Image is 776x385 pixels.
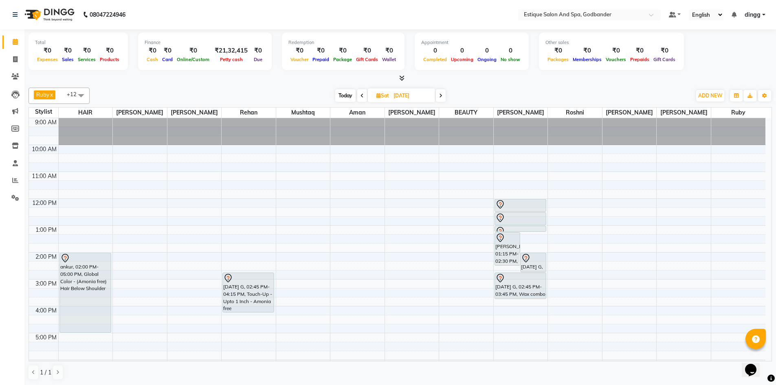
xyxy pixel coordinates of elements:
div: Redemption [288,39,398,46]
span: Completed [421,57,449,62]
span: Roshni [548,108,602,118]
div: ₹0 [35,46,60,55]
div: Appointment [421,39,522,46]
span: [PERSON_NAME] [657,108,711,118]
div: 0 [475,46,499,55]
span: [PERSON_NAME] [385,108,439,118]
span: Prepaids [628,57,651,62]
span: Package [331,57,354,62]
div: 4:00 PM [34,306,58,315]
span: Prepaid [310,57,331,62]
div: 0 [499,46,522,55]
span: Gift Cards [354,57,380,62]
a: x [49,91,53,98]
div: Finance [145,39,265,46]
span: Expenses [35,57,60,62]
div: 2:00 PM [34,253,58,261]
div: [PERSON_NAME], 01:15 PM-02:30 PM, Advance Facial - Agelock'S -Youthful Facial [495,233,520,265]
span: No show [499,57,522,62]
div: [DATE] G, 02:45 PM-04:15 PM, Touch-Up - Upto 1 Inch - Amonia free [223,273,274,312]
span: Ongoing [475,57,499,62]
span: [PERSON_NAME] [113,108,167,118]
div: [PERSON_NAME], 12:30 PM-01:00 PM, International Wax - Full Legs [495,213,546,225]
div: ₹0 [628,46,651,55]
span: [PERSON_NAME] [602,108,657,118]
span: Aman [330,108,385,118]
span: Wallet [380,57,398,62]
div: [PERSON_NAME], 12:00 PM-12:30 PM, International Wax - Full Arms [495,199,546,211]
div: ₹0 [380,46,398,55]
span: mushtaq [276,108,330,118]
div: ₹0 [331,46,354,55]
div: 3:00 PM [34,279,58,288]
span: +12 [67,91,83,97]
span: Online/Custom [175,57,211,62]
div: 10:00 AM [30,145,58,154]
div: ₹0 [160,46,175,55]
span: Ruby [711,108,765,118]
div: 1:00 PM [34,226,58,234]
div: ₹21,32,415 [211,46,251,55]
div: 0 [449,46,475,55]
span: Card [160,57,175,62]
img: logo [21,3,77,26]
div: ₹0 [98,46,121,55]
div: [PERSON_NAME], 01:00 PM-01:15 PM, International Wax - Under Arms [495,226,546,231]
span: Today [335,89,356,102]
span: Services [76,57,98,62]
div: Total [35,39,121,46]
span: Upcoming [449,57,475,62]
div: ₹0 [651,46,677,55]
div: ₹0 [310,46,331,55]
div: ₹0 [145,46,160,55]
div: ₹0 [175,46,211,55]
span: [PERSON_NAME] [167,108,222,118]
div: ₹0 [60,46,76,55]
button: ADD NEW [696,90,724,101]
div: 9:00 AM [33,118,58,127]
div: 6:00 PM [34,360,58,369]
span: Cash [145,57,160,62]
span: BEAUTY [439,108,493,118]
div: 0 [421,46,449,55]
div: 12:00 PM [31,199,58,207]
span: 1 / 1 [40,368,51,377]
div: Stylist [29,108,58,116]
span: ADD NEW [698,92,722,99]
div: ₹0 [571,46,604,55]
div: ₹0 [354,46,380,55]
span: Sat [374,92,391,99]
span: Ruby [36,91,49,98]
div: ₹0 [545,46,571,55]
span: Memberships [571,57,604,62]
div: ₹0 [604,46,628,55]
div: ₹0 [76,46,98,55]
span: Packages [545,57,571,62]
span: Petty cash [218,57,245,62]
input: 2025-10-18 [391,90,432,102]
div: ankur, 02:00 PM-05:00 PM, Global Color - (Amonia free) Hair Below Shoulder [60,253,111,332]
span: Gift Cards [651,57,677,62]
div: [DATE] G, 02:00 PM-02:45 PM, Facial [521,253,546,272]
div: ₹0 [251,46,265,55]
span: Due [252,57,264,62]
div: ₹0 [288,46,310,55]
div: [DATE] G, 02:45 PM-03:45 PM, Wax combo - FA+FL+UA - 999/- [495,273,546,299]
span: Products [98,57,121,62]
div: 5:00 PM [34,333,58,342]
div: Other sales [545,39,677,46]
div: 11:00 AM [30,172,58,180]
span: Sales [60,57,76,62]
span: Voucher [288,57,310,62]
span: HAIR [59,108,113,118]
span: Rehan [222,108,276,118]
span: [PERSON_NAME] [494,108,548,118]
iframe: chat widget [742,352,768,377]
b: 08047224946 [90,3,125,26]
span: dingg [745,11,761,19]
span: Vouchers [604,57,628,62]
